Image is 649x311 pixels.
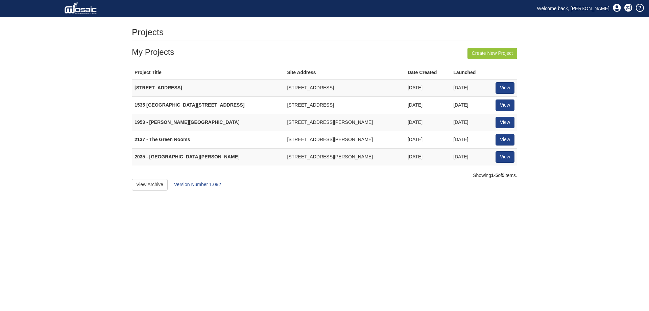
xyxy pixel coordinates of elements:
[496,151,514,163] a: View
[467,48,517,59] a: Create New Project
[496,134,514,146] a: View
[135,85,182,90] strong: [STREET_ADDRESS]
[284,148,405,165] td: [STREET_ADDRESS][PERSON_NAME]
[284,131,405,148] td: [STREET_ADDRESS][PERSON_NAME]
[135,154,240,159] strong: 2035 - [GEOGRAPHIC_DATA][PERSON_NAME]
[284,114,405,131] td: [STREET_ADDRESS][PERSON_NAME]
[132,27,164,37] h1: Projects
[132,48,517,57] h3: My Projects
[135,137,190,142] strong: 2137 - The Green Rooms
[451,67,487,79] th: Launched
[405,148,451,165] td: [DATE]
[405,114,451,131] td: [DATE]
[451,148,487,165] td: [DATE]
[451,114,487,131] td: [DATE]
[132,179,168,191] a: View Archive
[132,172,517,179] div: Showing of items.
[132,67,284,79] th: Project Title
[64,2,98,15] img: logo_white.png
[405,96,451,114] td: [DATE]
[405,67,451,79] th: Date Created
[135,102,244,108] strong: 1535 [GEOGRAPHIC_DATA][STREET_ADDRESS]
[405,79,451,96] td: [DATE]
[496,117,514,128] a: View
[502,173,505,178] b: 5
[174,182,221,187] a: Version Number 1.092
[284,96,405,114] td: [STREET_ADDRESS]
[284,67,405,79] th: Site Address
[491,173,498,178] b: 1-5
[496,82,514,94] a: View
[135,119,240,125] strong: 1953 - [PERSON_NAME][GEOGRAPHIC_DATA]
[496,99,514,111] a: View
[405,131,451,148] td: [DATE]
[451,131,487,148] td: [DATE]
[451,96,487,114] td: [DATE]
[532,3,615,14] a: Welcome back, [PERSON_NAME]
[284,79,405,96] td: [STREET_ADDRESS]
[451,79,487,96] td: [DATE]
